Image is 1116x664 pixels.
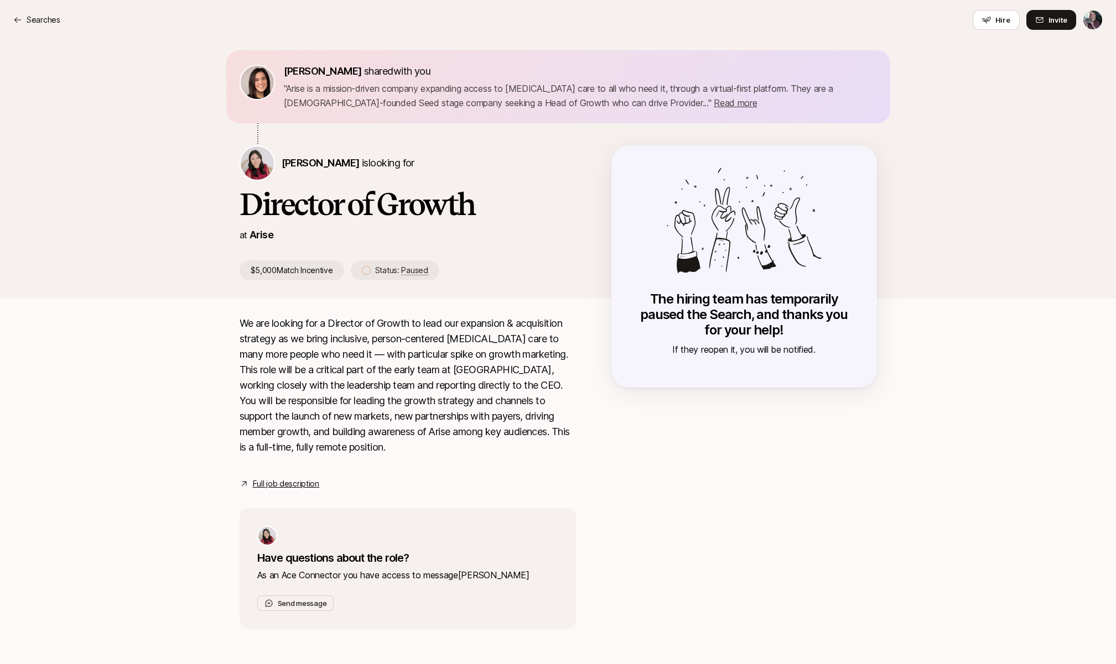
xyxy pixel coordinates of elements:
[401,265,428,275] span: Paused
[284,64,435,79] p: shared
[250,229,273,240] a: Arise
[284,81,877,110] p: " Arise is a mission-driven company expanding access to [MEDICAL_DATA] care to all who need it, t...
[27,13,60,27] p: Searches
[241,66,274,99] img: 71d7b91d_d7cb_43b4_a7ea_a9b2f2cc6e03.jpg
[257,595,334,611] button: Send message
[240,260,344,280] p: $5,000 Match Incentive
[240,228,247,242] p: at
[634,291,855,338] p: The hiring team has temporarily paused the Search, and thanks you for your help!
[257,550,558,566] p: Have questions about the role?
[240,187,576,221] h1: Director of Growth
[258,527,276,545] img: ACg8ocL98L3-i84R7Jil9OqUeVrh_CgrkcniUB-dUKwssFUSzSsAh5AJ=s160-c
[375,264,428,277] p: Status:
[1083,11,1102,29] img: Katie Tyson
[634,342,855,357] p: If they reopen it, you will be notified.
[714,97,757,108] span: Read more
[393,65,431,77] span: with you
[282,155,414,171] p: is looking for
[257,568,558,582] p: As an Ace Connector you have access to message [PERSON_NAME]
[1048,14,1067,25] span: Invite
[282,157,360,169] span: [PERSON_NAME]
[284,65,362,77] span: [PERSON_NAME]
[241,147,274,180] img: Joan Zhang
[1026,10,1076,30] button: Invite
[240,316,576,455] p: We are looking for a Director of Growth to lead our expansion & acquisition strategy as we bring ...
[995,14,1010,25] span: Hire
[973,10,1020,30] button: Hire
[253,477,319,490] a: Full job description
[1083,10,1103,30] button: Katie Tyson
